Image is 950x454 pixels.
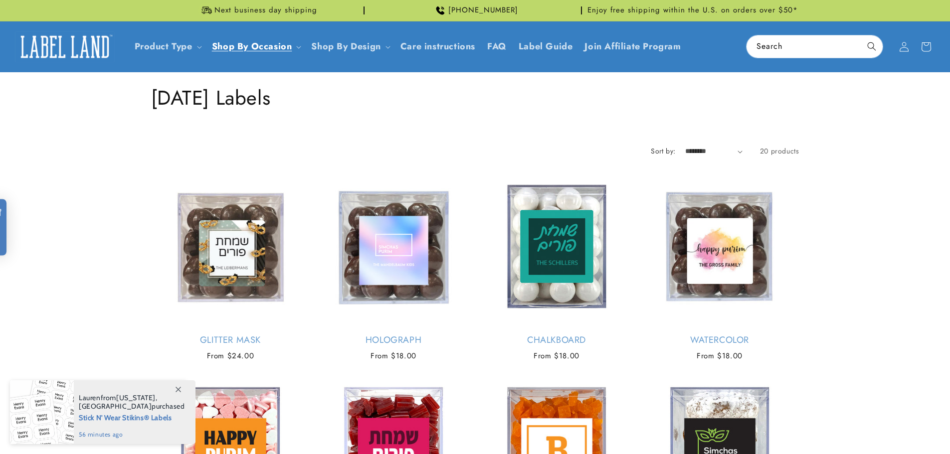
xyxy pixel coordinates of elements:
[519,41,573,52] span: Label Guide
[481,35,513,58] a: FAQ
[151,334,310,346] a: Glitter Mask
[151,85,799,111] h1: [DATE] Labels
[587,5,798,15] span: Enjoy free shipping within the U.S. on orders over $50*
[578,35,687,58] a: Join Affiliate Program
[314,334,473,346] a: Holograph
[651,146,675,156] label: Sort by:
[311,40,380,53] a: Shop By Design
[212,41,292,52] span: Shop By Occasion
[129,35,206,58] summary: Product Type
[214,5,317,15] span: Next business day shipping
[861,35,883,57] button: Search
[135,40,192,53] a: Product Type
[79,393,101,402] span: Lauren
[448,5,518,15] span: [PHONE_NUMBER]
[11,27,119,66] a: Label Land
[305,35,394,58] summary: Shop By Design
[394,35,481,58] a: Care instructions
[477,334,636,346] a: Chalkboard
[760,146,799,156] span: 20 products
[640,334,799,346] a: Watercolor
[513,35,579,58] a: Label Guide
[584,41,681,52] span: Join Affiliate Program
[15,31,115,62] img: Label Land
[206,35,306,58] summary: Shop By Occasion
[79,394,185,411] span: from , purchased
[487,41,507,52] span: FAQ
[79,402,152,411] span: [GEOGRAPHIC_DATA]
[116,393,156,402] span: [US_STATE]
[400,41,475,52] span: Care instructions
